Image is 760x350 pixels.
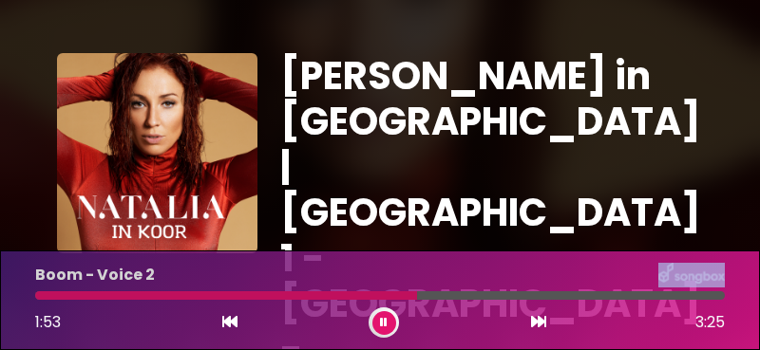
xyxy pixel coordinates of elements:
[35,311,61,333] span: 1:53
[658,263,725,287] img: songbox-logo-white.png
[57,53,257,253] img: YTVS25JmS9CLUqXqkEhs
[35,264,155,286] p: Boom - Voice 2
[695,311,725,334] span: 3:25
